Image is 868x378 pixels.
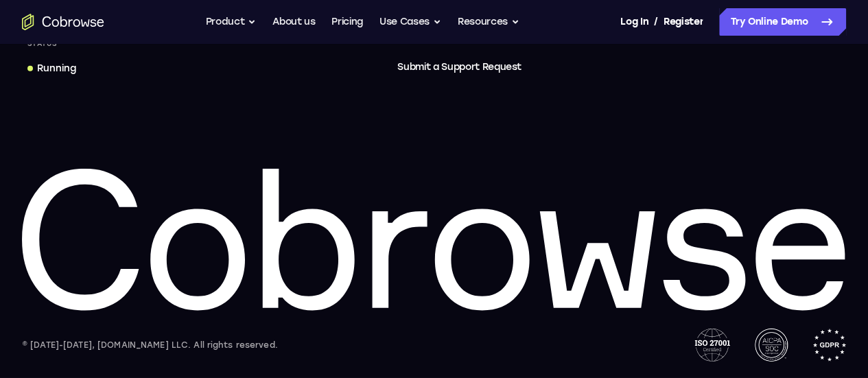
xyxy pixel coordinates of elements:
[379,8,441,36] button: Use Cases
[392,54,527,81] a: Submit a Support Request
[458,8,519,36] button: Resources
[22,338,278,352] div: © [DATE]-[DATE], [DOMAIN_NAME] LLC. All rights reserved.
[719,8,846,36] a: Try Online Demo
[620,8,648,36] a: Log In
[331,8,363,36] a: Pricing
[22,56,82,81] a: Running
[22,34,63,54] div: Status
[755,329,788,362] img: AICPA SOC
[37,62,76,75] div: Running
[694,329,730,362] img: ISO
[397,59,521,75] span: Submit a Support Request
[664,8,703,36] a: Register
[812,329,846,362] img: GDPR
[22,14,104,30] a: Go to the home page
[272,8,315,36] a: About us
[206,8,257,36] button: Product
[654,14,658,30] span: /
